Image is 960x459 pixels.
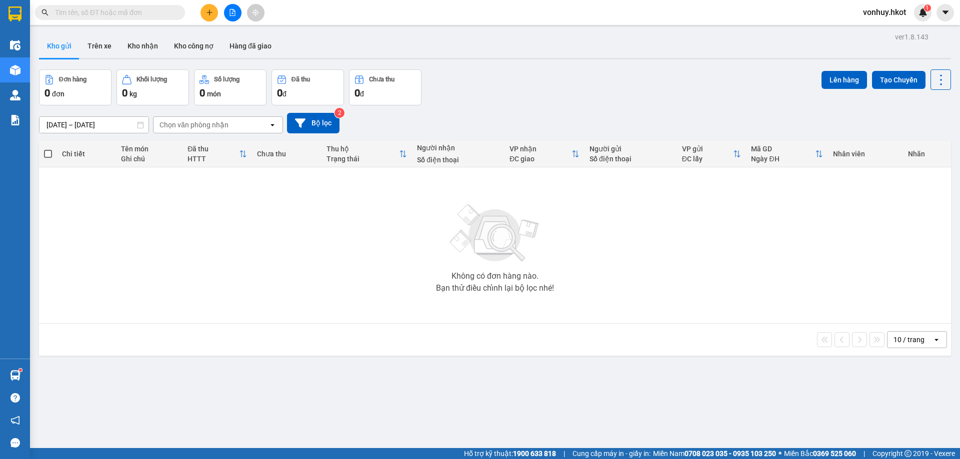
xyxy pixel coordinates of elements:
[187,145,239,153] div: Đã thu
[116,69,189,105] button: Khối lượng0kg
[833,150,897,158] div: Nhân viên
[504,141,584,167] th: Toggle SortBy
[682,145,733,153] div: VP gửi
[187,155,239,163] div: HTTT
[932,336,940,344] svg: open
[10,393,20,403] span: question-circle
[778,452,781,456] span: ⚪️
[513,450,556,458] strong: 1900 633 818
[10,115,20,125] img: solution-icon
[904,450,911,457] span: copyright
[214,76,239,83] div: Số lượng
[813,450,856,458] strong: 0369 525 060
[52,90,64,98] span: đơn
[44,87,50,99] span: 0
[417,156,499,164] div: Số điện thoại
[291,76,310,83] div: Đã thu
[563,448,565,459] span: |
[39,34,79,58] button: Kho gửi
[445,198,545,268] img: svg+xml;base64,PHN2ZyBjbGFzcz0ibGlzdC1wbHVnX19zdmciIHhtbG5zPSJodHRwOi8vd3d3LnczLm9yZy8yMDAwL3N2Zy...
[8,6,21,21] img: logo-vxr
[268,121,276,129] svg: open
[194,69,266,105] button: Số lượng0món
[464,448,556,459] span: Hỗ trợ kỹ thuật:
[334,108,344,118] sup: 2
[252,9,259,16] span: aim
[10,65,20,75] img: warehouse-icon
[354,87,360,99] span: 0
[10,40,20,50] img: warehouse-icon
[895,31,928,42] div: ver 1.8.143
[229,9,236,16] span: file-add
[271,69,344,105] button: Đã thu0đ
[925,4,929,11] span: 1
[941,8,950,17] span: caret-down
[821,71,867,89] button: Lên hàng
[129,90,137,98] span: kg
[784,448,856,459] span: Miền Bắc
[121,145,177,153] div: Tên món
[207,90,221,98] span: món
[436,284,554,292] div: Bạn thử điều chỉnh lại bộ lọc nhé!
[360,90,364,98] span: đ
[349,69,421,105] button: Chưa thu0đ
[10,416,20,425] span: notification
[136,76,167,83] div: Khối lượng
[572,448,650,459] span: Cung cấp máy in - giấy in:
[321,141,412,167] th: Toggle SortBy
[206,9,213,16] span: plus
[326,155,399,163] div: Trạng thái
[62,150,110,158] div: Chi tiết
[918,8,927,17] img: icon-new-feature
[684,450,776,458] strong: 0708 023 035 - 0935 103 250
[19,369,22,372] sup: 1
[10,438,20,448] span: message
[677,141,746,167] th: Toggle SortBy
[893,335,924,345] div: 10 / trang
[326,145,399,153] div: Thu hộ
[121,155,177,163] div: Ghi chú
[751,155,815,163] div: Ngày ĐH
[287,113,339,133] button: Bộ lọc
[55,7,173,18] input: Tìm tên, số ĐT hoặc mã đơn
[509,145,571,153] div: VP nhận
[277,87,282,99] span: 0
[200,4,218,21] button: plus
[653,448,776,459] span: Miền Nam
[417,144,499,152] div: Người nhận
[39,69,111,105] button: Đơn hàng0đơn
[247,4,264,21] button: aim
[59,76,86,83] div: Đơn hàng
[182,141,252,167] th: Toggle SortBy
[257,150,316,158] div: Chưa thu
[41,9,48,16] span: search
[746,141,828,167] th: Toggle SortBy
[224,4,241,21] button: file-add
[282,90,286,98] span: đ
[855,6,914,18] span: vonhuy.hkot
[589,145,672,153] div: Người gửi
[908,150,946,158] div: Nhãn
[166,34,221,58] button: Kho công nợ
[369,76,394,83] div: Chưa thu
[872,71,925,89] button: Tạo Chuyến
[509,155,571,163] div: ĐC giao
[119,34,166,58] button: Kho nhận
[39,117,148,133] input: Select a date range.
[159,120,228,130] div: Chọn văn phòng nhận
[10,370,20,381] img: warehouse-icon
[936,4,954,21] button: caret-down
[10,90,20,100] img: warehouse-icon
[751,145,815,153] div: Mã GD
[589,155,672,163] div: Số điện thoại
[924,4,931,11] sup: 1
[863,448,865,459] span: |
[199,87,205,99] span: 0
[122,87,127,99] span: 0
[79,34,119,58] button: Trên xe
[451,272,538,280] div: Không có đơn hàng nào.
[221,34,279,58] button: Hàng đã giao
[682,155,733,163] div: ĐC lấy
